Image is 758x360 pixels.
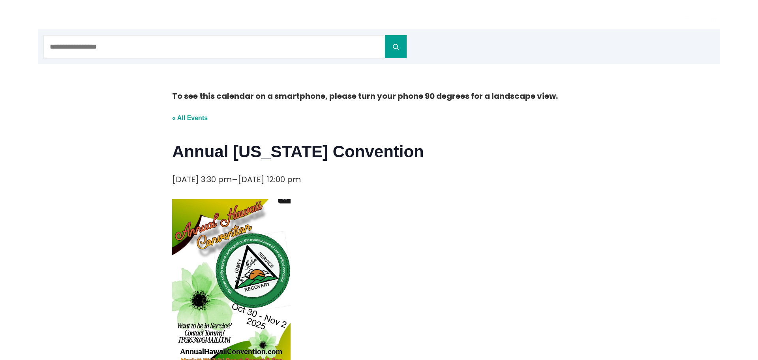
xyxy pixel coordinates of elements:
a: « All Events [172,115,208,121]
h1: Annual [US_STATE] Convention [172,140,586,163]
div: – [172,173,301,187]
span: [DATE] 3:30 pm [172,174,232,185]
a: Login [676,9,696,29]
button: Search [385,35,407,58]
span: [DATE] 12:00 pm [238,174,301,185]
button: 0 items in cart, total price of $0.00 [705,12,720,27]
strong: To see this calendar on a smartphone, please turn your phone 90 degrees for a landscape view. [172,90,558,102]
